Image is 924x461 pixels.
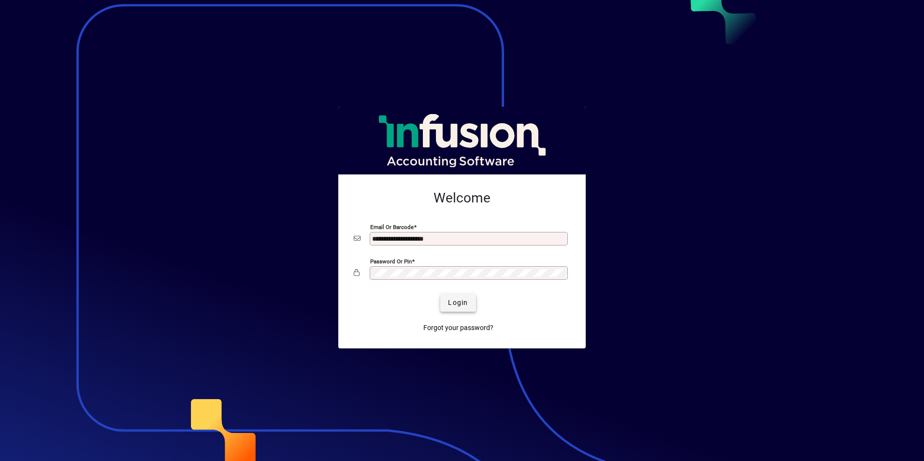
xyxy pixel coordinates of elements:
h2: Welcome [354,190,570,206]
mat-label: Password or Pin [370,258,412,264]
button: Login [440,294,476,312]
span: Forgot your password? [423,323,493,333]
mat-label: Email or Barcode [370,223,414,230]
a: Forgot your password? [419,319,497,337]
span: Login [448,298,468,308]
